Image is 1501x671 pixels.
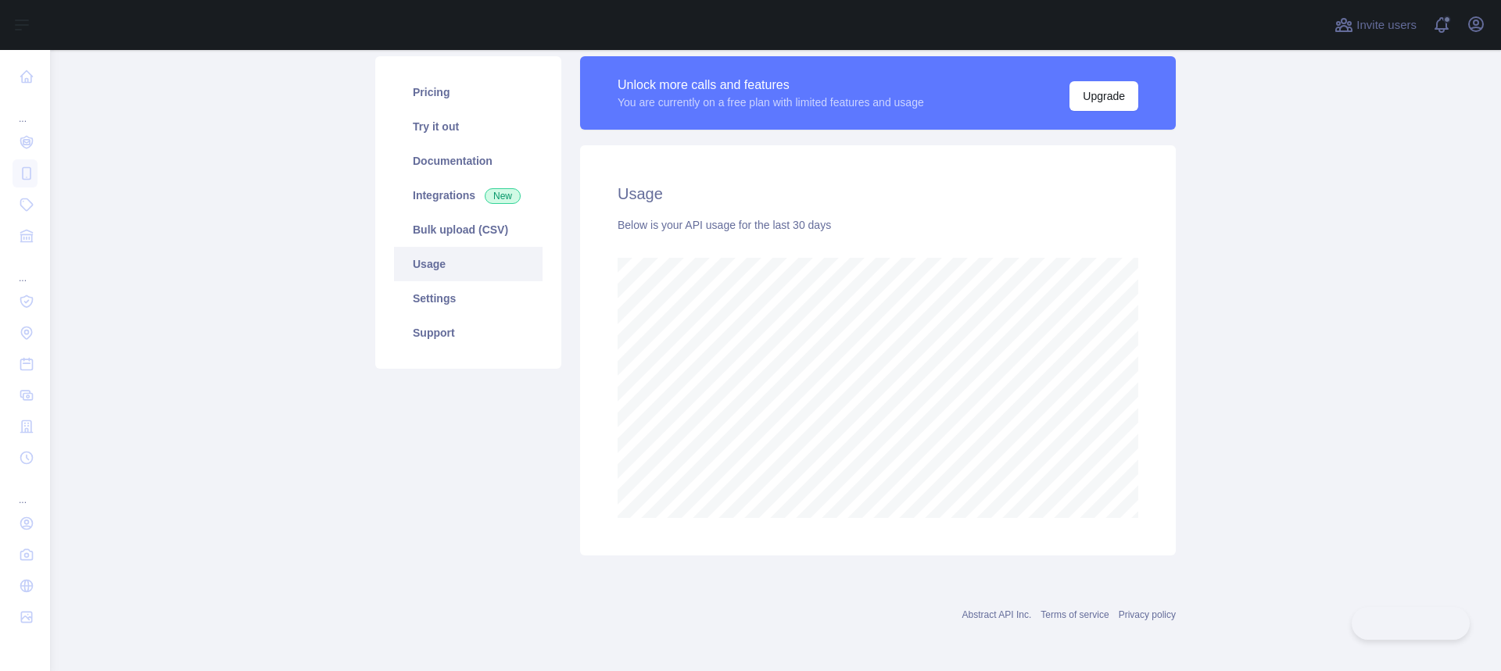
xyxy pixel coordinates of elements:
[13,475,38,506] div: ...
[1119,609,1176,620] a: Privacy policy
[394,281,543,316] a: Settings
[394,75,543,109] a: Pricing
[618,95,924,110] div: You are currently on a free plan with limited features and usage
[618,183,1138,205] h2: Usage
[394,144,543,178] a: Documentation
[1356,16,1417,34] span: Invite users
[618,76,924,95] div: Unlock more calls and features
[394,109,543,144] a: Try it out
[485,188,521,204] span: New
[394,247,543,281] a: Usage
[1352,607,1470,640] iframe: Toggle Customer Support
[13,253,38,284] div: ...
[962,609,1032,620] a: Abstract API Inc.
[13,94,38,125] div: ...
[1041,609,1109,620] a: Terms of service
[394,178,543,212] a: Integrations New
[394,316,543,350] a: Support
[618,217,1138,233] div: Below is your API usage for the last 30 days
[1331,12,1420,37] button: Invite users
[394,212,543,247] a: Bulk upload (CSV)
[1069,81,1138,111] button: Upgrade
